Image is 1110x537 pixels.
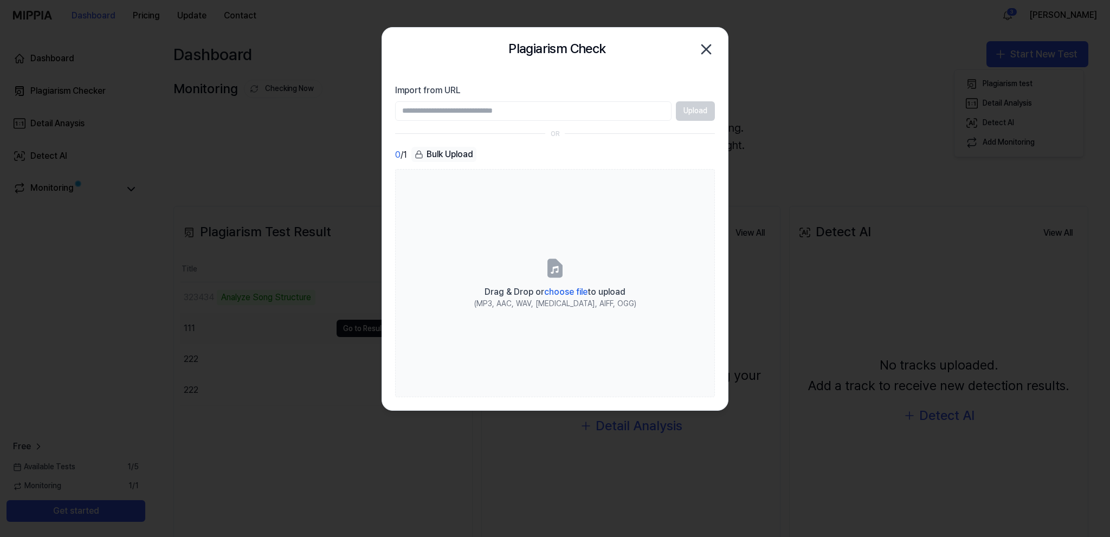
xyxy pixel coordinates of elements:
[411,147,476,163] button: Bulk Upload
[411,147,476,162] div: Bulk Upload
[395,147,407,163] div: / 1
[544,287,588,297] span: choose file
[485,287,625,297] span: Drag & Drop or to upload
[474,299,636,309] div: (MP3, AAC, WAV, [MEDICAL_DATA], AIFF, OGG)
[508,38,605,59] h2: Plagiarism Check
[395,84,715,97] label: Import from URL
[395,148,401,161] span: 0
[551,130,560,139] div: OR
